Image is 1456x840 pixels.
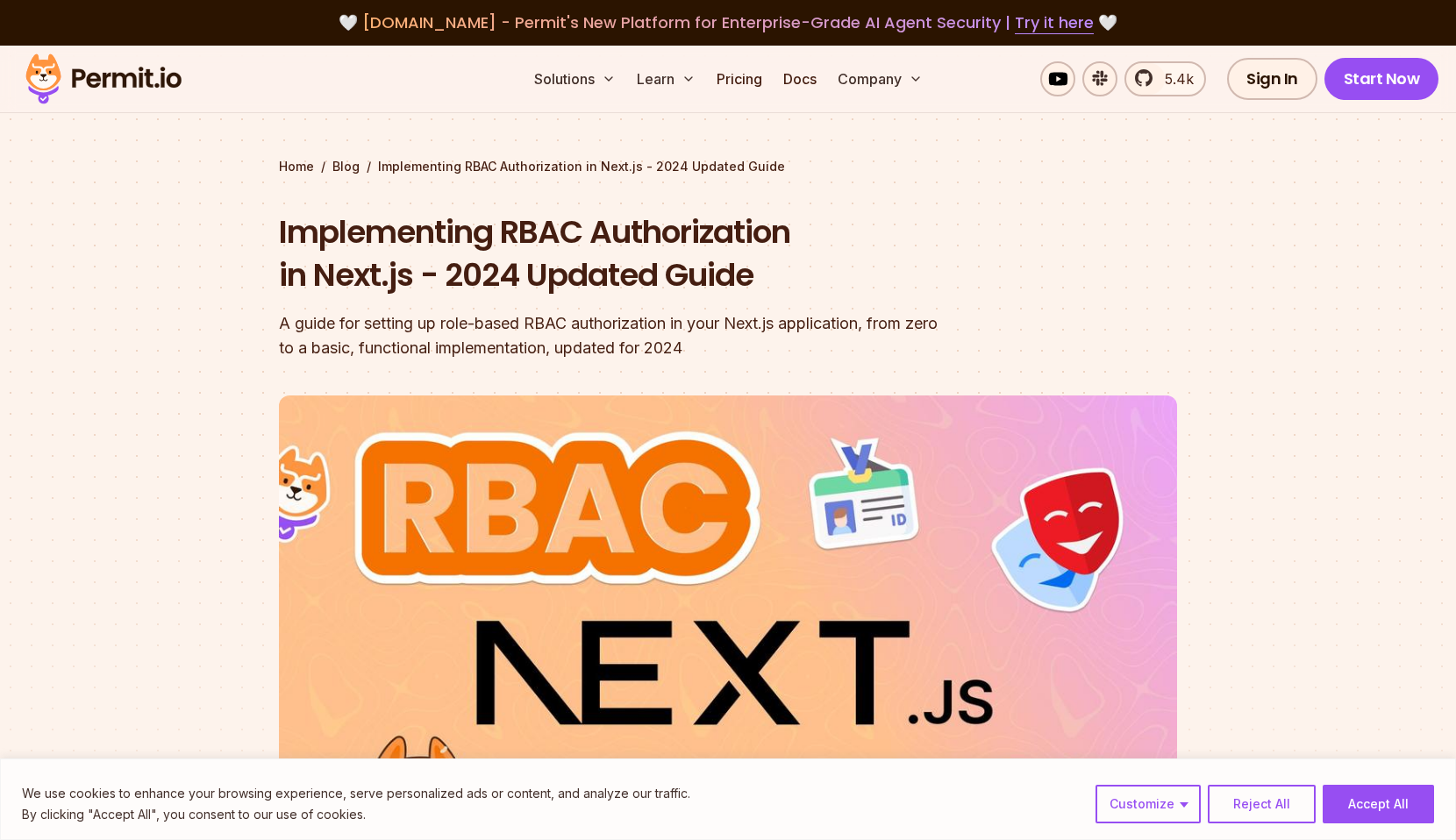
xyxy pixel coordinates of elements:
[1015,11,1094,34] a: Try it here
[831,61,930,96] button: Company
[279,158,1177,175] div: / /
[279,210,953,297] h1: Implementing RBAC Authorization in Next.js - 2024 Updated Guide
[279,311,953,360] div: A guide for setting up role-based RBAC authorization in your Next.js application, from zero to a ...
[527,61,623,96] button: Solutions
[1124,61,1206,96] a: 5.4k
[710,61,769,96] a: Pricing
[1323,785,1434,823] button: Accept All
[1154,68,1194,89] span: 5.4k
[1208,785,1316,823] button: Reject All
[42,11,1414,35] div: 🤍 🤍
[18,49,189,109] img: Permit logo
[279,158,314,175] a: Home
[1227,58,1317,100] a: Sign In
[332,158,360,175] a: Blog
[22,783,690,804] p: We use cookies to enhance your browsing experience, serve personalized ads or content, and analyz...
[362,11,1094,33] span: [DOMAIN_NAME] - Permit's New Platform for Enterprise-Grade AI Agent Security |
[1096,785,1201,823] button: Customize
[1324,58,1439,100] a: Start Now
[630,61,703,96] button: Learn
[776,61,824,96] a: Docs
[22,804,690,825] p: By clicking "Accept All", you consent to our use of cookies.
